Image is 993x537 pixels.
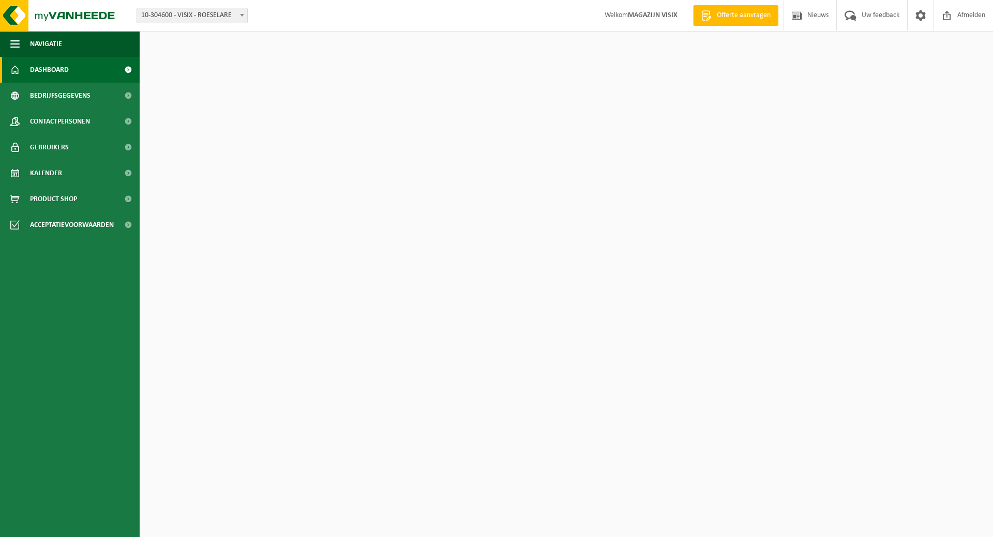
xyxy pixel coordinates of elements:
span: 10-304600 - VISIX - ROESELARE [137,8,247,23]
span: Acceptatievoorwaarden [30,212,114,238]
span: 10-304600 - VISIX - ROESELARE [137,8,248,23]
a: Offerte aanvragen [693,5,778,26]
span: Gebruikers [30,134,69,160]
span: Offerte aanvragen [714,10,773,21]
span: Navigatie [30,31,62,57]
span: Dashboard [30,57,69,83]
span: Bedrijfsgegevens [30,83,91,109]
span: Product Shop [30,186,77,212]
strong: MAGAZIJN VISIX [628,11,678,19]
span: Contactpersonen [30,109,90,134]
span: Kalender [30,160,62,186]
